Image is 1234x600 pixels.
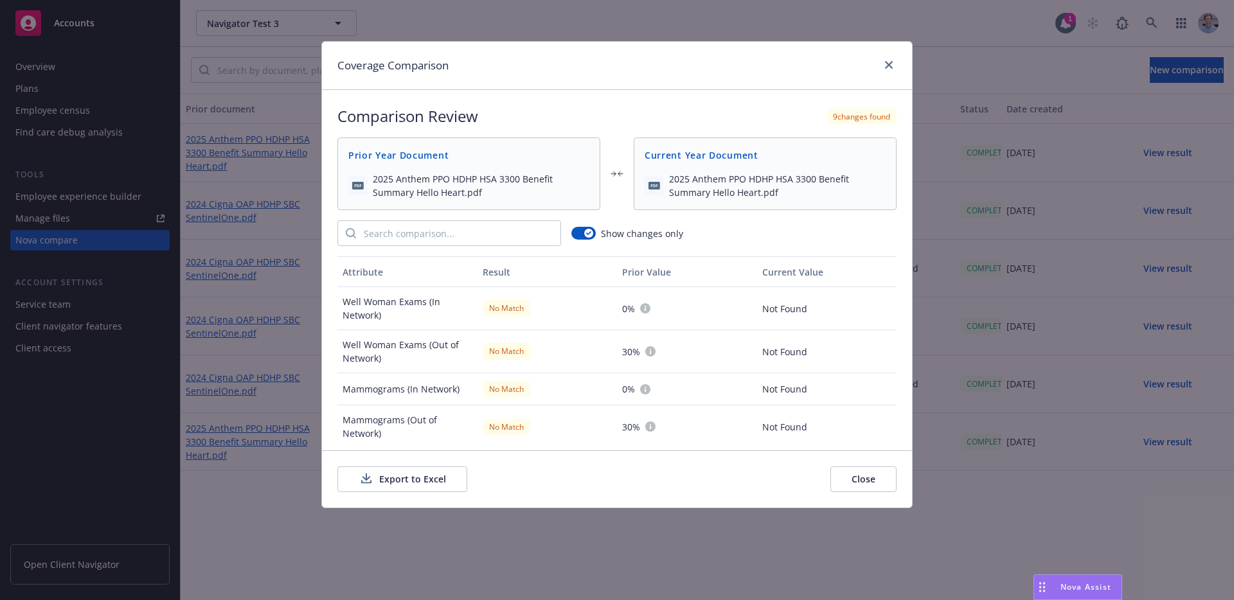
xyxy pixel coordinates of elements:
[483,265,613,279] div: Result
[483,419,530,435] div: No Match
[337,373,478,405] div: Mammograms (In Network)
[622,420,640,434] span: 30%
[483,381,530,397] div: No Match
[622,265,752,279] div: Prior Value
[483,343,530,359] div: No Match
[762,265,892,279] div: Current Value
[617,256,757,287] button: Prior Value
[373,172,589,199] span: 2025 Anthem PPO HDHP HSA 3300 Benefit Summary Hello Heart.pdf
[762,382,807,396] span: Not Found
[669,172,886,199] span: 2025 Anthem PPO HDHP HSA 3300 Benefit Summary Hello Heart.pdf
[762,420,807,434] span: Not Found
[830,466,897,492] button: Close
[762,302,807,315] span: Not Found
[881,57,897,73] a: close
[356,221,560,245] input: Search comparison...
[483,300,530,316] div: No Match
[337,287,478,330] div: Well Woman Exams (In Network)
[757,256,897,287] button: Current Value
[1033,574,1122,600] button: Nova Assist
[337,330,478,373] div: Well Woman Exams (Out of Network)
[1060,581,1111,592] span: Nova Assist
[337,466,467,492] button: Export to Excel
[337,405,478,448] div: Mammograms (Out of Network)
[762,345,807,358] span: Not Found
[622,302,635,315] span: 0%
[337,105,478,127] h2: Comparison Review
[827,109,897,125] div: 9 changes found
[348,148,589,162] span: Prior Year Document
[601,227,683,240] span: Show changes only
[1034,575,1050,599] div: Drag to move
[622,345,640,358] span: 30%
[346,228,356,238] svg: Search
[645,148,886,162] span: Current Year Document
[337,256,478,287] button: Attribute
[343,265,472,279] div: Attribute
[622,382,635,396] span: 0%
[337,57,449,74] h1: Coverage Comparison
[478,256,618,287] button: Result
